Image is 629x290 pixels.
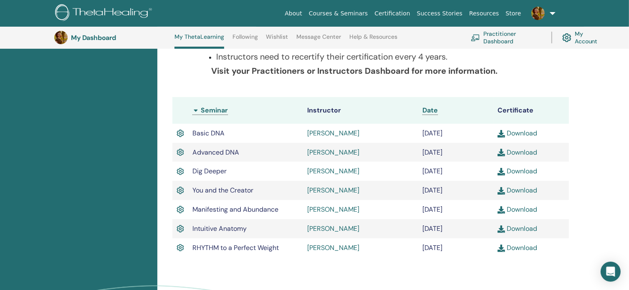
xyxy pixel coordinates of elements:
[498,205,537,214] a: Download
[232,33,258,47] a: Following
[418,219,494,238] td: [DATE]
[371,6,413,21] a: Certification
[192,167,227,175] span: Dig Deeper
[498,168,505,175] img: download.svg
[266,33,288,47] a: Wishlist
[306,6,371,21] a: Courses & Seminars
[192,186,253,195] span: You and the Creator
[498,187,505,195] img: download.svg
[192,148,239,157] span: Advanced DNA
[281,6,305,21] a: About
[177,242,184,253] img: Active Certificate
[562,31,571,44] img: cog.svg
[498,167,537,175] a: Download
[503,6,525,21] a: Store
[498,245,505,252] img: download.svg
[192,224,247,233] span: Intuitive Anatomy
[177,185,184,196] img: Active Certificate
[601,262,621,282] div: Open Intercom Messenger
[307,186,359,195] a: [PERSON_NAME]
[349,33,397,47] a: Help & Resources
[418,143,494,162] td: [DATE]
[498,186,537,195] a: Download
[307,148,359,157] a: [PERSON_NAME]
[414,6,466,21] a: Success Stories
[192,243,279,252] span: RHYTHM to a Perfect Weight
[418,124,494,143] td: [DATE]
[418,238,494,257] td: [DATE]
[177,223,184,234] img: Active Certificate
[498,243,537,252] a: Download
[498,148,537,157] a: Download
[498,225,505,233] img: download.svg
[498,130,505,137] img: download.svg
[303,97,418,124] th: Instructor
[54,31,68,44] img: default.jpg
[498,206,505,214] img: download.svg
[498,129,537,137] a: Download
[174,33,224,49] a: My ThetaLearning
[471,34,480,41] img: chalkboard-teacher.svg
[192,129,225,137] span: Basic DNA
[307,224,359,233] a: [PERSON_NAME]
[418,200,494,219] td: [DATE]
[422,106,438,115] a: Date
[177,166,184,177] img: Active Certificate
[307,129,359,137] a: [PERSON_NAME]
[71,34,154,42] h3: My Dashboard
[531,7,545,20] img: default.jpg
[307,205,359,214] a: [PERSON_NAME]
[211,65,498,76] b: Visit your Practitioners or Instructors Dashboard for more information.
[55,4,155,23] img: logo.png
[307,167,359,175] a: [PERSON_NAME]
[498,149,505,156] img: download.svg
[562,28,604,47] a: My Account
[177,204,184,215] img: Active Certificate
[307,243,359,252] a: [PERSON_NAME]
[466,6,503,21] a: Resources
[177,147,184,158] img: Active Certificate
[177,128,184,139] img: Active Certificate
[471,28,541,47] a: Practitioner Dashboard
[418,162,494,181] td: [DATE]
[493,97,569,124] th: Certificate
[498,224,537,233] a: Download
[216,50,535,63] p: Instructors need to recertify their certification every 4 years.
[296,33,341,47] a: Message Center
[192,205,278,214] span: Manifesting and Abundance
[418,181,494,200] td: [DATE]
